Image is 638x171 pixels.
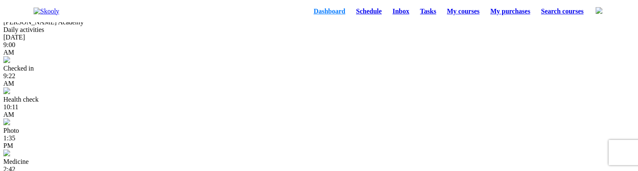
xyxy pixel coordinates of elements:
[3,96,635,103] div: Health check
[34,8,59,15] img: Skooly
[3,118,10,125] img: photo.jpg
[3,56,10,63] img: checkin.jpg
[415,5,442,17] a: Tasks
[3,127,635,134] div: Photo
[3,158,635,166] div: Medicine
[3,142,635,150] div: PM
[536,5,589,17] a: Search courses
[3,87,10,94] img: temperature.jpg
[3,41,635,56] div: 9:00
[308,5,351,17] a: Dashboard
[3,150,10,156] img: medicine.jpg
[3,49,635,56] div: AM
[3,72,635,87] div: 9:22
[351,5,387,17] a: Schedule
[485,5,536,17] a: My purchases
[442,5,485,17] a: My courses
[387,5,415,17] a: Inbox
[3,103,635,118] div: 10:11
[3,65,635,72] div: Checked in
[3,26,44,33] span: Daily activities
[3,134,635,150] div: 1:35
[3,34,635,41] div: [DATE]
[3,80,635,87] div: AM
[3,111,635,118] div: AM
